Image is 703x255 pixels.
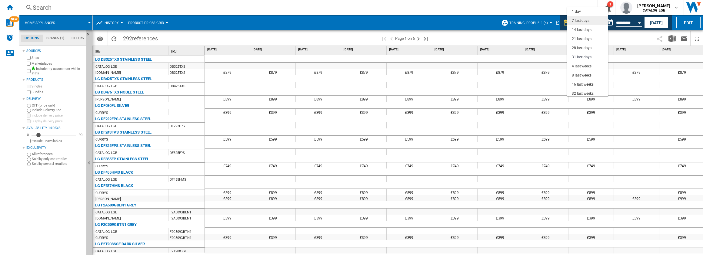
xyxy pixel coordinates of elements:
div: 14 last days [572,27,591,32]
div: 4 last weeks [572,64,591,69]
div: 8 last weeks [572,73,591,78]
div: 16 last weeks [572,82,594,87]
div: 1 day [572,9,581,14]
div: 28 last days [572,46,591,51]
div: 32 last weeks [572,91,594,96]
div: 7 last days [572,18,589,23]
div: 31 last days [572,55,591,60]
div: 21 last days [572,36,591,42]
